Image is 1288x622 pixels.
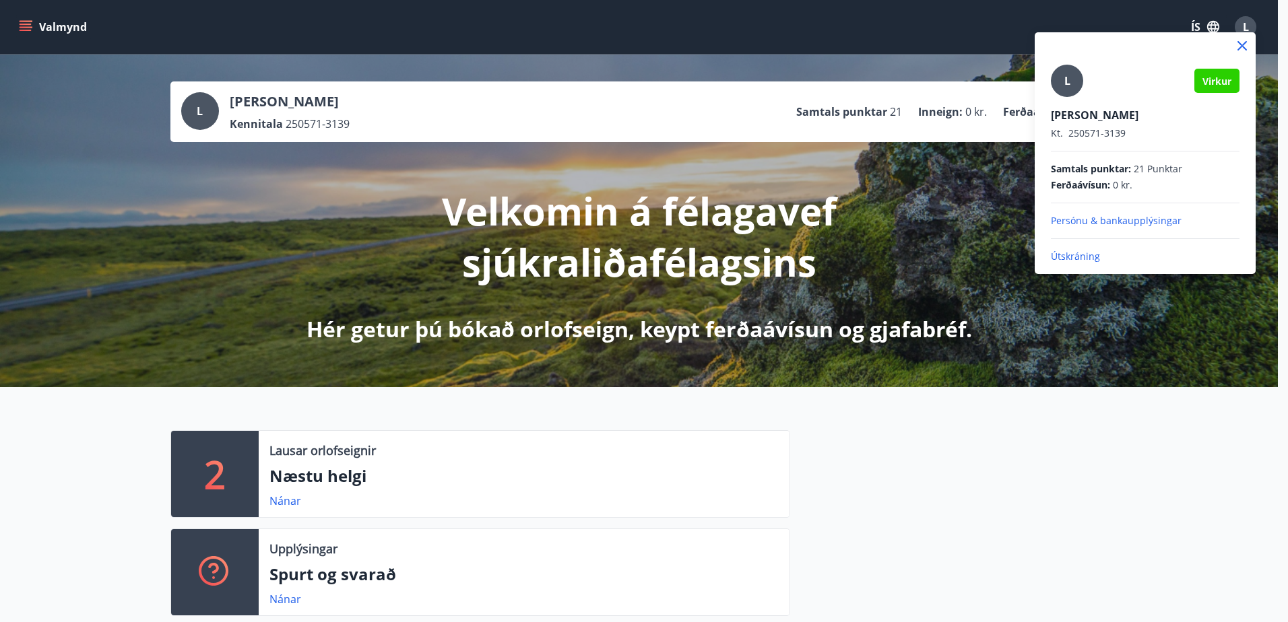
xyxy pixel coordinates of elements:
span: 21 Punktar [1134,162,1182,176]
p: Útskráning [1051,250,1239,263]
span: Ferðaávísun : [1051,178,1110,192]
span: 0 kr. [1113,178,1132,192]
span: Samtals punktar : [1051,162,1131,176]
p: [PERSON_NAME] [1051,108,1239,123]
p: 250571-3139 [1051,127,1239,140]
span: Kt. [1051,127,1063,139]
span: L [1064,73,1070,88]
p: Persónu & bankaupplýsingar [1051,214,1239,228]
span: Virkur [1202,75,1231,88]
